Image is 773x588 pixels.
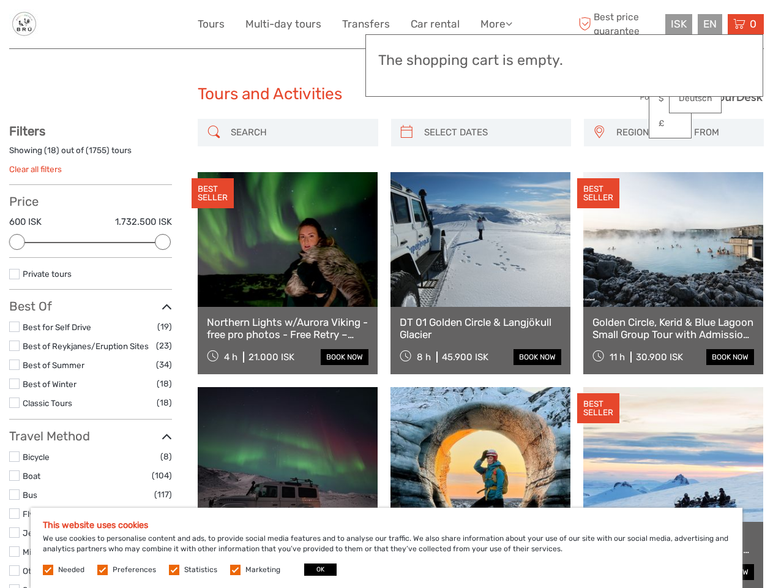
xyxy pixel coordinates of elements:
h3: Best Of [9,299,172,314]
a: Best of Summer [23,360,84,370]
div: BEST SELLER [577,393,619,424]
a: Northern Lights w/Aurora Viking - free pro photos - Free Retry – minibus [207,316,368,341]
span: (18) [157,377,172,391]
a: Bus [23,490,37,500]
label: 1.732.500 ISK [115,216,172,228]
a: Boat [23,471,40,481]
label: Needed [58,565,84,575]
a: book now [706,349,754,365]
a: Mini Bus / Car [23,547,75,557]
div: We use cookies to personalise content and ads, to provide social media features and to analyse ou... [31,508,742,588]
button: OK [304,563,337,576]
a: Golden Circle, Kerid & Blue Lagoon Small Group Tour with Admission Ticket [592,316,754,341]
h3: Price [9,194,172,209]
span: 0 [748,18,758,30]
a: Best of Winter [23,379,77,389]
a: Clear all filters [9,164,62,174]
a: Other / Non-Travel [23,566,94,576]
a: Best for Self Drive [23,322,91,332]
p: We're away right now. Please check back later! [17,21,138,31]
h3: Travel Method [9,429,172,443]
span: 8 h [417,352,431,363]
a: book now [513,349,561,365]
span: (19) [157,320,172,334]
a: $ [649,88,691,110]
div: BEST SELLER [192,178,234,209]
a: DT 01 Golden Circle & Langjökull Glacier [400,316,561,341]
a: Car rental [411,15,460,33]
span: (23) [156,339,172,353]
span: (18) [157,396,172,410]
div: EN [698,14,722,34]
strong: Filters [9,124,45,138]
input: SELECT DATES [419,122,565,143]
label: Statistics [184,565,217,575]
div: 30.900 ISK [636,352,683,363]
label: 18 [47,145,56,156]
div: BEST SELLER [577,178,619,209]
a: Multi-day tours [245,15,321,33]
img: General Info: [9,9,39,39]
span: (8) [160,450,172,464]
h3: The shopping cart is empty. [378,52,750,69]
a: Bicycle [23,452,50,462]
label: Preferences [113,565,156,575]
label: 600 ISK [9,216,42,228]
h1: Tours and Activities [198,85,575,104]
a: Best of Reykjanes/Eruption Sites [23,341,149,351]
a: Transfers [342,15,390,33]
span: 4 h [224,352,237,363]
a: Jeep / 4x4 [23,528,65,538]
a: book now [321,349,368,365]
div: 45.900 ISK [442,352,488,363]
span: (34) [156,358,172,372]
label: Marketing [245,565,280,575]
span: (104) [152,469,172,483]
a: Flying [23,509,45,519]
img: PurchaseViaTourDesk.png [640,89,764,105]
label: 1755 [89,145,106,156]
span: ISK [671,18,687,30]
a: Private tours [23,269,72,279]
span: (57) [157,507,172,521]
button: REGION / STARTS FROM [611,123,758,143]
a: £ [649,113,691,135]
span: Best price guarantee [575,10,662,37]
a: More [480,15,512,33]
input: SEARCH [226,122,372,143]
div: Showing ( ) out of ( ) tours [9,145,172,164]
button: Open LiveChat chat widget [141,19,155,34]
div: 21.000 ISK [248,352,294,363]
span: (117) [154,488,172,502]
span: 11 h [610,352,625,363]
h5: This website uses cookies [43,520,730,530]
a: Deutsch [670,88,721,110]
a: Classic Tours [23,398,72,408]
a: Tours [198,15,225,33]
